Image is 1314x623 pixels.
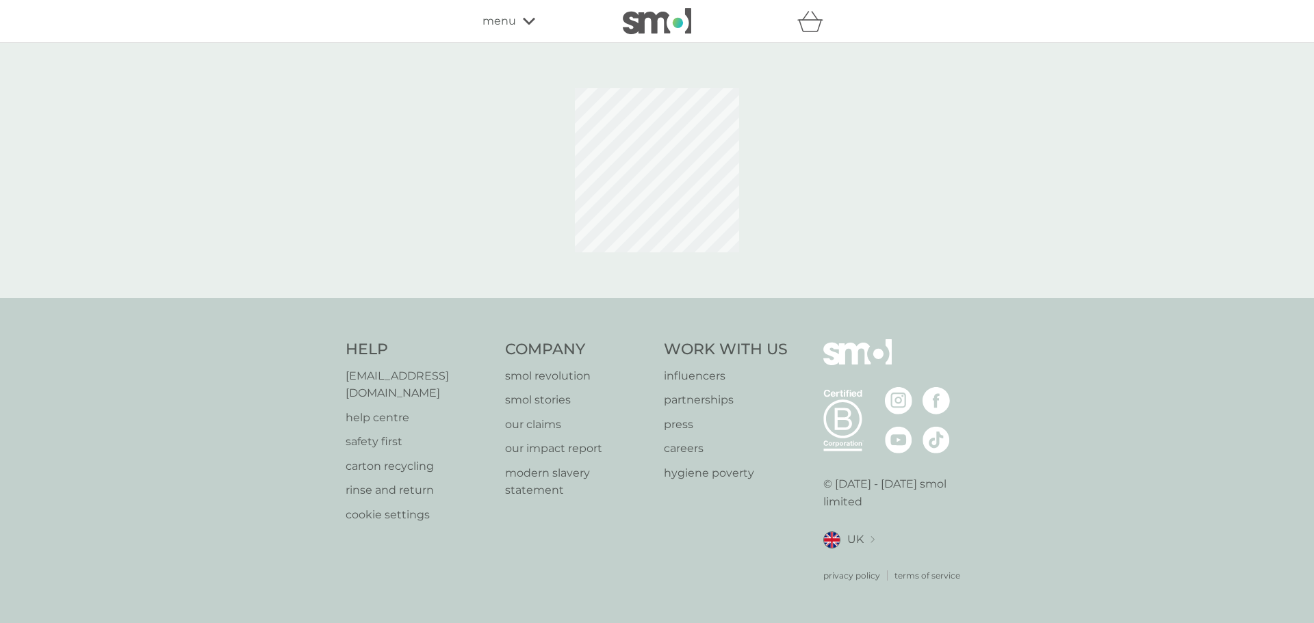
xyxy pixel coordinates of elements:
a: rinse and return [346,481,491,499]
a: carton recycling [346,458,491,475]
p: © [DATE] - [DATE] smol limited [823,475,969,510]
img: visit the smol Instagram page [885,387,912,414]
span: menu [482,12,516,30]
a: influencers [664,367,788,385]
a: [EMAIL_ADDRESS][DOMAIN_NAME] [346,367,491,402]
h4: Work With Us [664,339,788,360]
h4: Company [505,339,651,360]
a: our claims [505,416,651,434]
a: smol revolution [505,367,651,385]
a: help centre [346,409,491,427]
a: terms of service [894,569,960,582]
h4: Help [346,339,491,360]
img: smol [623,8,691,34]
span: UK [847,531,864,548]
img: UK flag [823,531,840,548]
img: visit the smol Youtube page [885,426,912,453]
a: modern slavery statement [505,464,651,499]
img: visit the smol Tiktok page [923,426,950,453]
a: smol stories [505,391,651,409]
img: select a new location [871,536,875,544]
div: basket [797,8,832,35]
a: hygiene poverty [664,464,788,482]
a: our impact report [505,440,651,458]
a: cookie settings [346,506,491,524]
a: privacy policy [823,569,880,582]
a: press [664,416,788,434]
a: partnerships [664,391,788,409]
a: safety first [346,433,491,451]
img: visit the smol Facebook page [923,387,950,414]
img: smol [823,339,892,386]
a: careers [664,440,788,458]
